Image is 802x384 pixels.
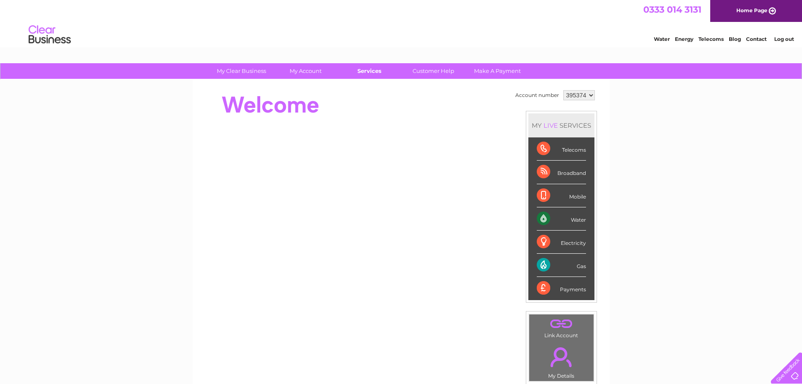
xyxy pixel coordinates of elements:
[28,22,71,48] img: logo.png
[513,88,561,102] td: Account number
[654,36,670,42] a: Water
[537,184,586,207] div: Mobile
[537,137,586,161] div: Telecoms
[729,36,741,42] a: Blog
[529,314,594,341] td: Link Account
[537,231,586,254] div: Electricity
[335,63,404,79] a: Services
[271,63,340,79] a: My Account
[202,5,600,41] div: Clear Business is a trading name of Verastar Limited (registered in [GEOGRAPHIC_DATA] No. 3667643...
[537,207,586,231] div: Water
[537,161,586,184] div: Broadband
[529,340,594,381] td: My Details
[531,342,592,372] a: .
[399,63,468,79] a: Customer Help
[746,36,767,42] a: Contact
[675,36,693,42] a: Energy
[643,4,701,15] a: 0333 014 3131
[542,121,560,129] div: LIVE
[528,113,594,137] div: MY SERVICES
[531,317,592,331] a: .
[698,36,724,42] a: Telecoms
[774,36,794,42] a: Log out
[207,63,276,79] a: My Clear Business
[537,277,586,300] div: Payments
[463,63,532,79] a: Make A Payment
[537,254,586,277] div: Gas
